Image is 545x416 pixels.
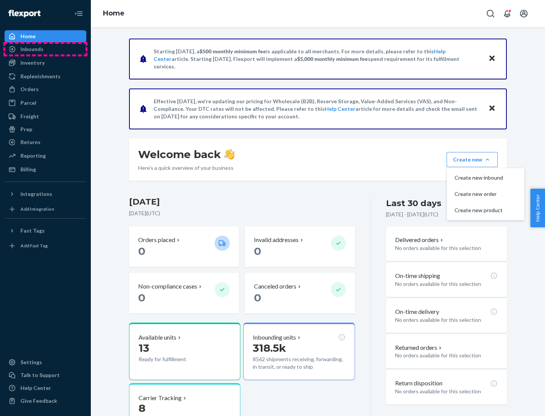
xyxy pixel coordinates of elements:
[386,197,441,209] div: Last 30 days
[5,110,86,123] a: Freight
[487,53,497,64] button: Close
[5,57,86,69] a: Inventory
[138,147,235,161] h1: Welcome back
[5,369,86,381] a: Talk to Support
[139,355,209,363] p: Ready for fulfillment
[20,85,39,93] div: Orders
[5,150,86,162] a: Reporting
[395,343,443,352] button: Returned orders
[395,316,498,324] p: No orders available for this selection
[5,70,86,82] a: Replenishments
[20,152,46,160] div: Reporting
[20,384,51,392] div: Help Center
[325,106,355,112] a: Help Center
[138,282,197,291] p: Non-compliance cases
[516,6,531,21] button: Open account menu
[20,206,54,212] div: Add Integration
[5,188,86,200] button: Integrations
[455,175,503,180] span: Create new inbound
[245,273,355,314] button: Canceled orders 0
[129,210,355,217] p: [DATE] ( UTC )
[395,272,440,280] p: On-time shipping
[154,48,481,70] p: Starting [DATE], a is applicable to all merchants. For more details, please refer to this article...
[395,352,498,359] p: No orders available for this selection
[254,245,261,258] span: 0
[20,359,42,366] div: Settings
[20,99,36,107] div: Parcel
[448,170,523,186] button: Create new inbound
[448,186,523,202] button: Create new order
[20,59,45,67] div: Inventory
[20,227,45,234] div: Fast Tags
[297,56,368,62] span: $5,000 monthly minimum fee
[139,333,176,342] p: Available units
[448,202,523,219] button: Create new product
[530,189,545,227] button: Help Center
[483,6,498,21] button: Open Search Box
[5,136,86,148] a: Returns
[129,323,240,380] button: Available units13Ready for fulfillment
[139,341,149,354] span: 13
[129,196,355,208] h3: [DATE]
[5,240,86,252] a: Add Fast Tag
[487,103,497,114] button: Close
[253,341,286,354] span: 318.5k
[199,48,266,54] span: $500 monthly minimum fee
[254,291,261,304] span: 0
[253,355,345,371] p: 8562 shipments receiving, forwarding, in transit, or ready to ship
[395,307,439,316] p: On-time delivery
[5,30,86,42] a: Home
[395,236,445,244] button: Delivered orders
[5,97,86,109] a: Parcel
[386,211,438,218] p: [DATE] - [DATE] ( UTC )
[20,138,40,146] div: Returns
[129,273,239,314] button: Non-compliance cases 0
[103,9,125,17] a: Home
[455,208,503,213] span: Create new product
[245,227,355,267] button: Invalid addresses 0
[20,113,39,120] div: Freight
[5,43,86,55] a: Inbounds
[5,163,86,175] a: Billing
[5,203,86,215] a: Add Integration
[254,282,296,291] p: Canceled orders
[20,126,32,133] div: Prep
[129,227,239,267] button: Orders placed 0
[224,149,235,160] img: hand-wave emoji
[5,395,86,407] button: Give Feedback
[5,225,86,237] button: Fast Tags
[154,98,481,120] p: Effective [DATE], we're updating our pricing for Wholesale (B2B), Reserve Storage, Value-Added Se...
[5,123,86,135] a: Prep
[138,245,145,258] span: 0
[5,382,86,394] a: Help Center
[20,190,52,198] div: Integrations
[20,242,48,249] div: Add Fast Tag
[5,83,86,95] a: Orders
[20,166,36,173] div: Billing
[20,371,60,379] div: Talk to Support
[138,236,175,244] p: Orders placed
[455,191,503,197] span: Create new order
[20,45,44,53] div: Inbounds
[138,164,235,172] p: Here’s a quick overview of your business
[139,394,182,402] p: Carrier Tracking
[97,3,131,25] ol: breadcrumbs
[395,379,442,388] p: Return disposition
[139,402,145,414] span: 8
[254,236,299,244] p: Invalid addresses
[20,33,36,40] div: Home
[20,397,57,405] div: Give Feedback
[5,356,86,368] a: Settings
[395,280,498,288] p: No orders available for this selection
[138,291,145,304] span: 0
[395,244,498,252] p: No orders available for this selection
[253,333,296,342] p: Inbounding units
[500,6,515,21] button: Open notifications
[447,152,498,167] button: Create newCreate new inboundCreate new orderCreate new product
[71,6,86,21] button: Close Navigation
[395,388,498,395] p: No orders available for this selection
[8,10,40,17] img: Flexport logo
